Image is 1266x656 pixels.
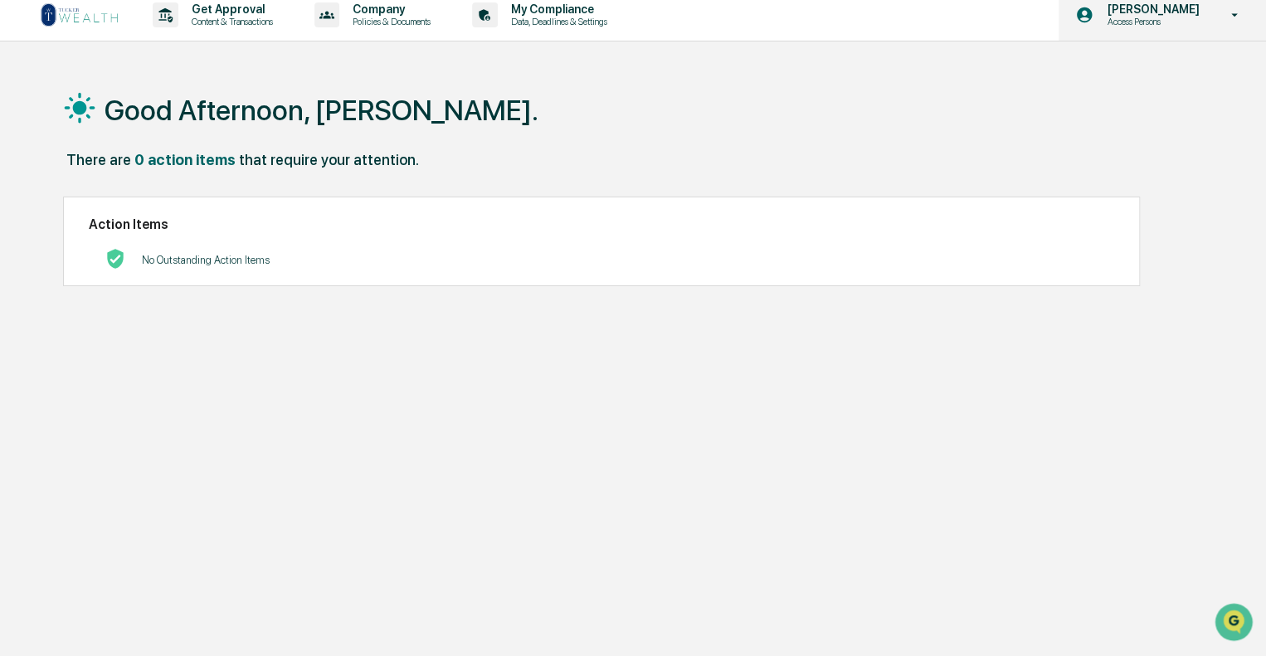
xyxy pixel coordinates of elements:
p: Company [339,2,439,16]
div: 0 action items [134,151,236,168]
p: My Compliance [498,2,616,16]
div: 🔎 [17,242,30,255]
span: Data Lookup [33,241,105,257]
iframe: Open customer support [1213,601,1258,646]
img: No Actions logo [105,249,125,269]
span: Pylon [165,281,201,294]
img: logo [40,2,119,28]
div: 🖐️ [17,211,30,224]
a: 🖐️Preclearance [10,202,114,232]
p: Content & Transactions [178,16,281,27]
div: 🗄️ [120,211,134,224]
span: Attestations [137,209,206,226]
img: 1746055101610-c473b297-6a78-478c-a979-82029cc54cd1 [17,127,46,157]
a: 🔎Data Lookup [10,234,111,264]
p: [PERSON_NAME] [1093,2,1207,16]
a: 🗄️Attestations [114,202,212,232]
div: We're available if you need us! [56,143,210,157]
h1: Good Afternoon, [PERSON_NAME]. [105,94,538,127]
div: Start new chat [56,127,272,143]
p: How can we help? [17,35,302,61]
div: that require your attention. [239,151,419,168]
button: Start new chat [282,132,302,152]
p: Policies & Documents [339,16,439,27]
p: Data, Deadlines & Settings [498,16,616,27]
span: Preclearance [33,209,107,226]
p: Access Persons [1093,16,1207,27]
p: No Outstanding Action Items [142,254,270,266]
div: There are [66,151,131,168]
p: Get Approval [178,2,281,16]
h2: Action Items [89,216,1114,232]
a: Powered byPylon [117,280,201,294]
